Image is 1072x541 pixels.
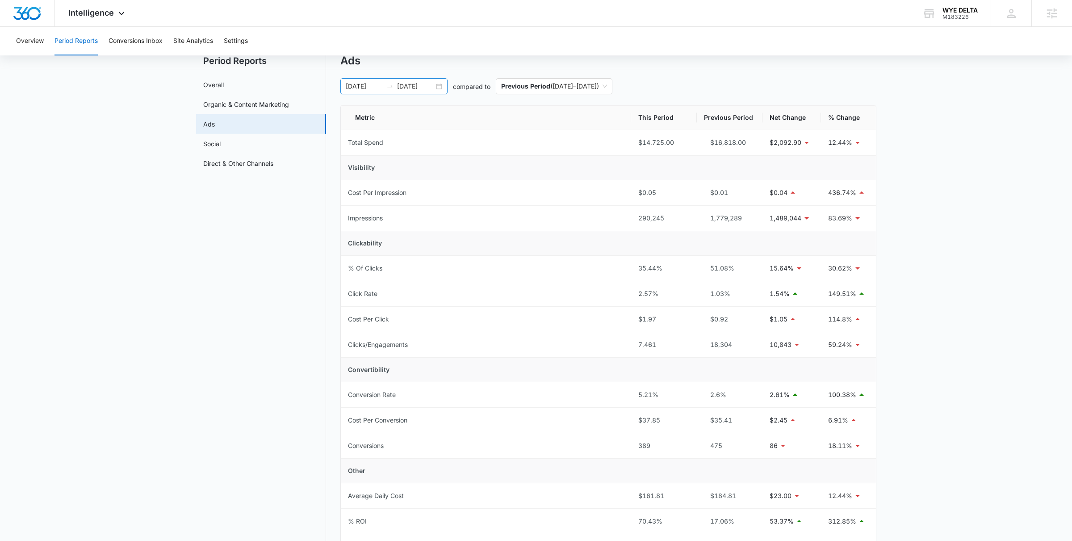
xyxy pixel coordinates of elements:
th: % Change [821,106,876,130]
p: 18.11% [828,441,852,451]
button: Period Reports [54,27,98,55]
a: Ads [203,119,215,129]
div: Conversions [348,441,384,451]
td: Clickability [341,231,876,256]
div: $37.85 [638,415,690,425]
div: 17.06% [704,516,755,526]
p: Previous Period [501,82,550,90]
div: $14,725.00 [638,138,690,148]
button: Settings [224,27,248,55]
p: 149.51% [828,289,856,299]
div: 35.44% [638,263,690,273]
td: Visibility [341,156,876,180]
span: ( [DATE] – [DATE] ) [501,79,607,94]
a: Organic & Content Marketing [203,100,289,109]
div: 7,461 [638,340,690,350]
p: $0.04 [770,188,787,198]
p: 114.8% [828,314,852,324]
h1: Ads [340,54,360,68]
p: 83.69% [828,213,852,223]
div: 389 [638,441,690,451]
a: Social [203,139,221,148]
div: Total Spend [348,138,383,148]
p: 30.62% [828,263,852,273]
p: 12.44% [828,138,852,148]
div: 51.08% [704,263,755,273]
p: $2,092.90 [770,138,801,148]
input: End date [397,81,434,91]
span: to [386,83,394,90]
p: 86 [770,441,778,451]
p: 6.91% [828,415,848,425]
p: 2.61% [770,390,790,400]
div: 70.43% [638,516,690,526]
div: 475 [704,441,755,451]
div: $161.81 [638,491,690,501]
div: $16,818.00 [704,138,755,148]
div: $0.92 [704,314,755,324]
div: Cost Per Click [348,314,389,324]
th: Metric [341,106,631,130]
td: Convertibility [341,358,876,382]
div: $35.41 [704,415,755,425]
p: 10,843 [770,340,791,350]
p: 312.85% [828,516,856,526]
input: Start date [346,81,383,91]
div: 1.03% [704,289,755,299]
button: Conversions Inbox [109,27,163,55]
div: Clicks/Engagements [348,340,408,350]
div: $0.01 [704,188,755,198]
p: 1,489,044 [770,213,801,223]
p: 12.44% [828,491,852,501]
div: 1,779,289 [704,213,755,223]
p: 15.64% [770,263,794,273]
th: Previous Period [697,106,762,130]
div: Conversion Rate [348,390,396,400]
th: Net Change [762,106,821,130]
td: Other [341,459,876,483]
div: $1.97 [638,314,690,324]
div: account id [942,14,978,20]
span: Intelligence [68,8,114,17]
div: Click Rate [348,289,377,299]
div: 2.6% [704,390,755,400]
div: Cost Per Conversion [348,415,407,425]
a: Direct & Other Channels [203,159,273,168]
div: % ROI [348,516,367,526]
p: 53.37% [770,516,794,526]
div: $184.81 [704,491,755,501]
p: 436.74% [828,188,856,198]
div: Impressions [348,213,383,223]
p: $1.05 [770,314,787,324]
p: 59.24% [828,340,852,350]
div: account name [942,7,978,14]
div: $0.05 [638,188,690,198]
th: This Period [631,106,697,130]
h2: Period Reports [196,54,326,68]
p: $23.00 [770,491,791,501]
a: Overall [203,80,224,89]
div: 5.21% [638,390,690,400]
div: 290,245 [638,213,690,223]
div: % Of Clicks [348,263,382,273]
p: 1.54% [770,289,790,299]
p: compared to [453,82,490,91]
span: swap-right [386,83,394,90]
p: $2.45 [770,415,787,425]
div: 2.57% [638,289,690,299]
button: Site Analytics [173,27,213,55]
div: Average Daily Cost [348,491,404,501]
div: 18,304 [704,340,755,350]
button: Overview [16,27,44,55]
p: 100.38% [828,390,856,400]
div: Cost Per Impression [348,188,406,198]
